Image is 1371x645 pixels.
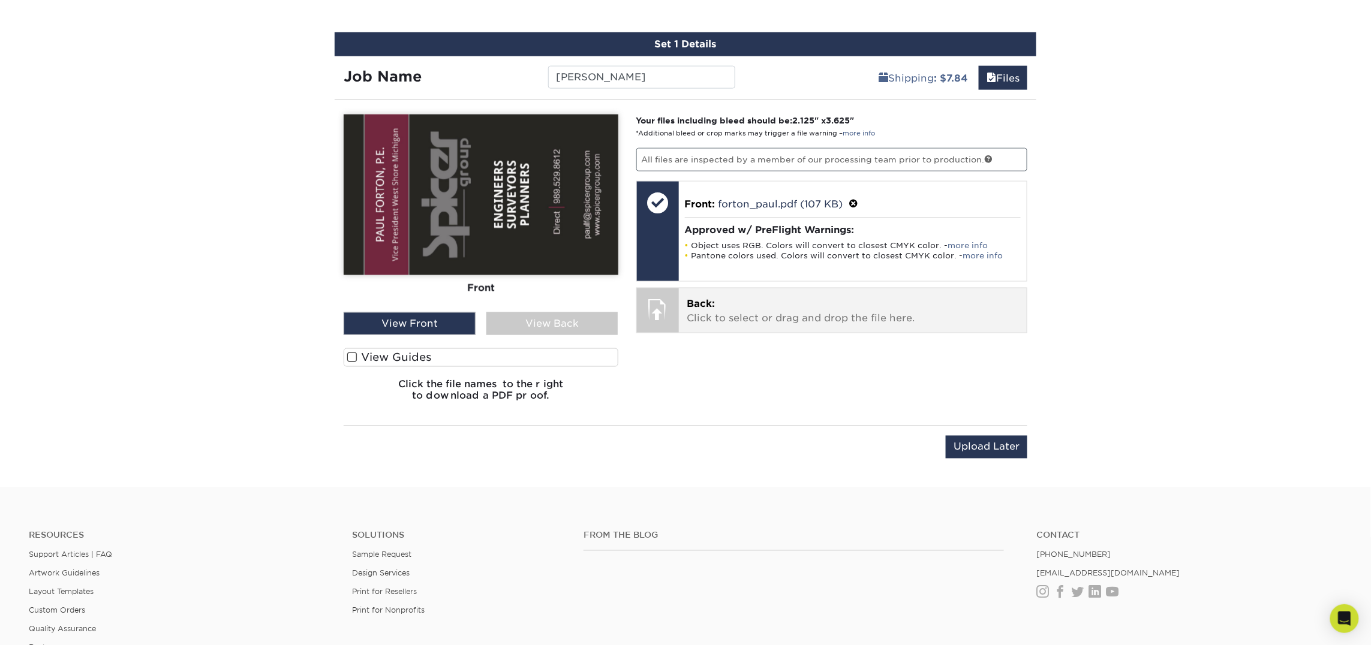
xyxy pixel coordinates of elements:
p: All files are inspected by a member of our processing team prior to production. [636,148,1028,171]
a: [EMAIL_ADDRESS][DOMAIN_NAME] [1036,569,1180,578]
a: Support Articles | FAQ [29,550,112,559]
a: forton_paul.pdf (107 KB) [718,198,843,210]
a: Shipping: $7.84 [871,66,976,90]
div: View Front [344,312,476,335]
div: View Back [486,312,618,335]
a: Files [979,66,1027,90]
a: more info [948,241,988,250]
p: Click to select or drag and drop the file here. [687,297,1019,325]
span: Back: [687,298,715,309]
h4: From the Blog [584,531,1004,541]
a: more info [963,251,1003,260]
div: Set 1 Details [335,32,1036,56]
small: *Additional bleed or crop marks may trigger a file warning – [636,129,876,137]
a: Contact [1036,531,1342,541]
a: Design Services [353,569,410,578]
h4: Resources [29,531,335,541]
span: 3.625 [826,116,850,125]
a: Print for Nonprofits [353,606,425,615]
h4: Solutions [353,531,566,541]
b: : $7.84 [934,73,968,84]
div: Front [344,275,618,302]
span: Front: [685,198,715,210]
input: Enter a job name [548,66,735,89]
a: more info [843,129,876,137]
h4: Approved w/ PreFlight Warnings: [685,224,1021,236]
label: View Guides [344,348,618,367]
strong: Your files including bleed should be: " x " [636,116,855,125]
a: Sample Request [353,550,412,559]
h6: Click the file names to the right to download a PDF proof. [344,379,618,411]
a: Print for Resellers [353,587,417,596]
input: Upload Later [946,436,1027,459]
span: shipping [879,73,888,84]
li: Pantone colors used. Colors will convert to closest CMYK color. - [685,251,1021,261]
a: [PHONE_NUMBER] [1036,550,1111,559]
strong: Job Name [344,68,422,85]
span: 2.125 [793,116,815,125]
span: files [987,73,996,84]
div: Open Intercom Messenger [1330,604,1359,633]
li: Object uses RGB. Colors will convert to closest CMYK color. - [685,240,1021,251]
